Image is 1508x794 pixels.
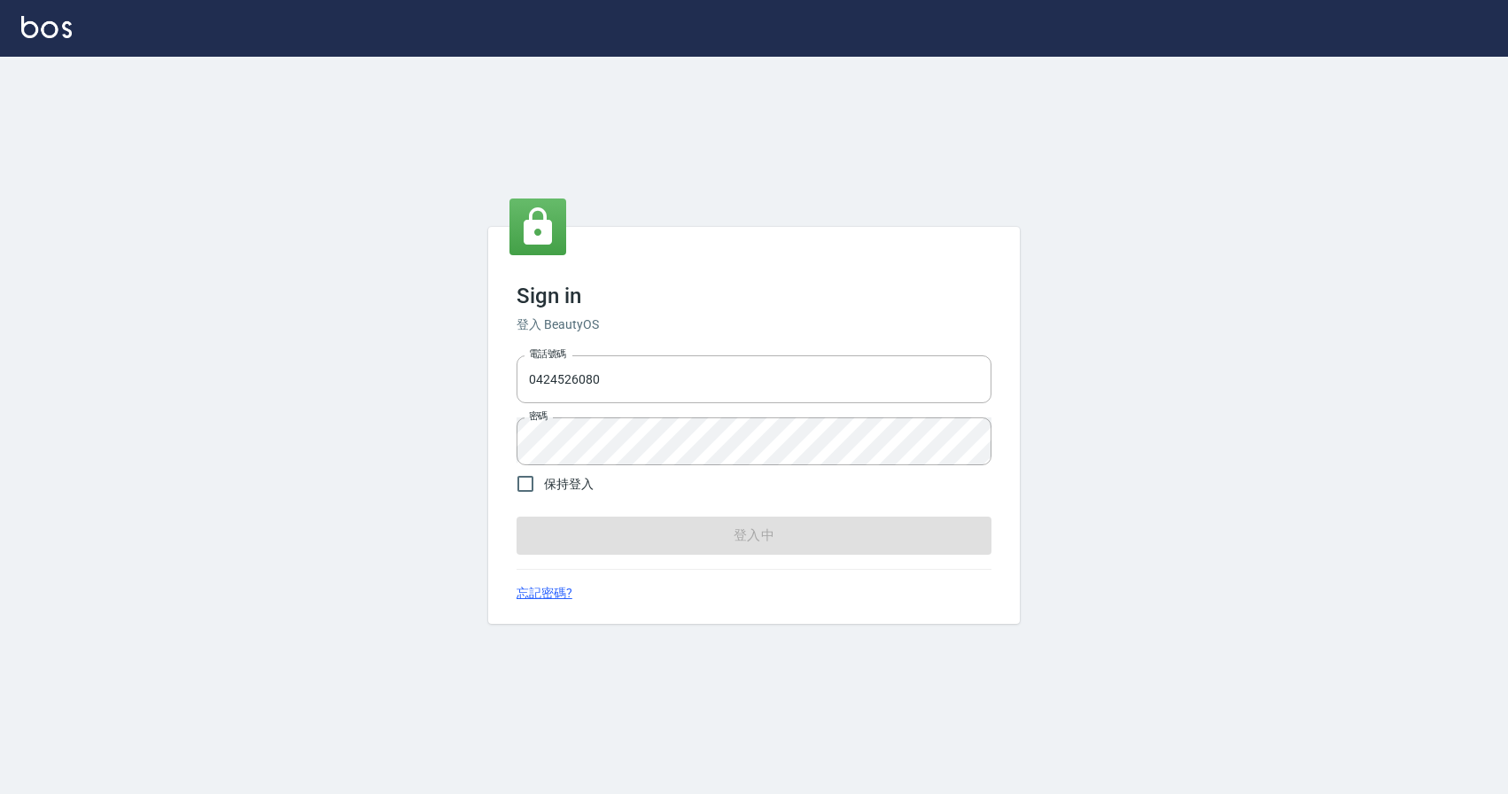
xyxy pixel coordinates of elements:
[517,284,991,308] h3: Sign in
[544,475,594,494] span: 保持登入
[21,16,72,38] img: Logo
[517,584,572,603] a: 忘記密碼?
[529,347,566,361] label: 電話號碼
[529,409,548,423] label: 密碼
[517,315,991,334] h6: 登入 BeautyOS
